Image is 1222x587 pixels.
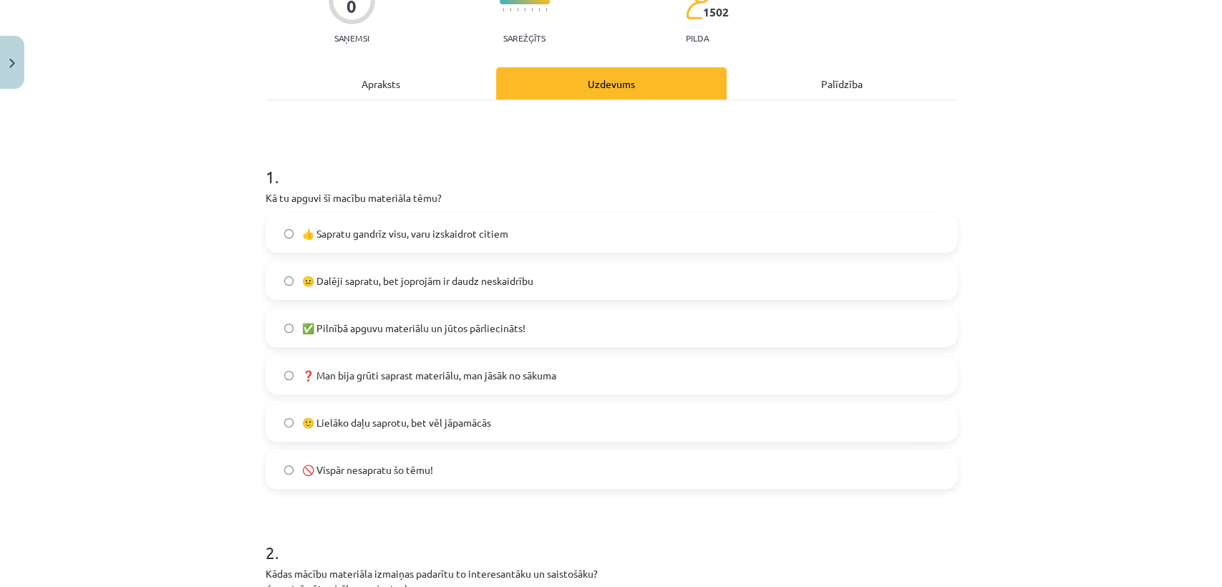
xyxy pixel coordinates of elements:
span: ❓ Man bija grūti saprast materiālu, man jāsāk no sākuma [302,368,556,383]
div: Uzdevums [496,67,727,100]
div: Apraksts [266,67,496,100]
p: Sarežģīts [503,33,545,43]
input: ❓ Man bija grūti saprast materiālu, man jāsāk no sākuma [284,371,294,380]
img: icon-short-line-57e1e144782c952c97e751825c79c345078a6d821885a25fce030b3d8c18986b.svg [503,8,504,11]
input: 👍 Sapratu gandrīz visu, varu izskaidrot citiem [284,229,294,238]
p: pilda [686,33,709,43]
p: Kā tu apguvi šī macību materiāla tēmu? [266,190,957,205]
img: icon-short-line-57e1e144782c952c97e751825c79c345078a6d821885a25fce030b3d8c18986b.svg [538,8,540,11]
h1: 1 . [266,142,957,186]
input: 😐 Dalēji sapratu, bet joprojām ir daudz neskaidrību [284,276,294,286]
img: icon-short-line-57e1e144782c952c97e751825c79c345078a6d821885a25fce030b3d8c18986b.svg [517,8,518,11]
img: icon-short-line-57e1e144782c952c97e751825c79c345078a6d821885a25fce030b3d8c18986b.svg [545,8,547,11]
input: 🚫 Vispār nesapratu šo tēmu! [284,465,294,475]
span: 1502 [703,6,729,19]
input: ✅ Pilnībā apguvu materiālu un jūtos pārliecināts! [284,324,294,333]
p: Saņemsi [329,33,375,43]
input: 🙂 Lielāko daļu saprotu, bet vēl jāpamācās [284,418,294,427]
span: ✅ Pilnībā apguvu materiālu un jūtos pārliecināts! [302,321,525,336]
img: icon-close-lesson-0947bae3869378f0d4975bcd49f059093ad1ed9edebbc8119c70593378902aed.svg [9,59,15,68]
span: 🚫 Vispār nesapratu šo tēmu! [302,462,433,477]
img: icon-short-line-57e1e144782c952c97e751825c79c345078a6d821885a25fce030b3d8c18986b.svg [510,8,511,11]
img: icon-short-line-57e1e144782c952c97e751825c79c345078a6d821885a25fce030b3d8c18986b.svg [524,8,525,11]
span: 😐 Dalēji sapratu, bet joprojām ir daudz neskaidrību [302,273,533,288]
img: icon-short-line-57e1e144782c952c97e751825c79c345078a6d821885a25fce030b3d8c18986b.svg [531,8,533,11]
span: 👍 Sapratu gandrīz visu, varu izskaidrot citiem [302,226,508,241]
span: 🙂 Lielāko daļu saprotu, bet vēl jāpamācās [302,415,491,430]
div: Palīdzība [727,67,957,100]
h1: 2 . [266,518,957,562]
